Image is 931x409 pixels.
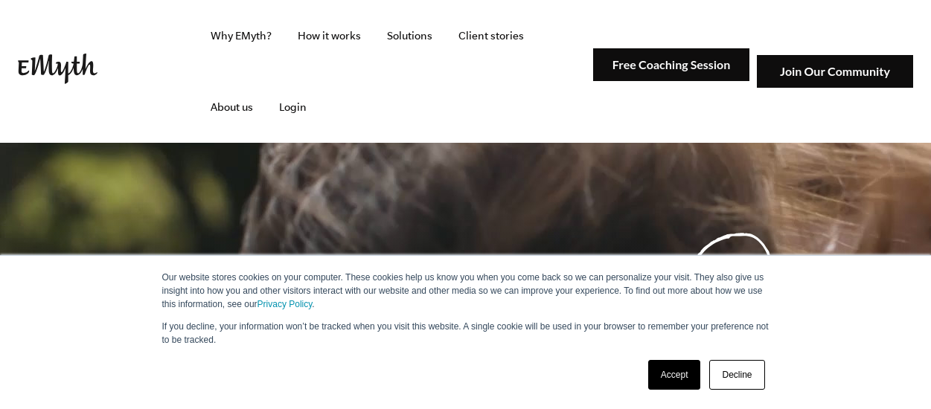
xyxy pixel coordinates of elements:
[593,48,749,82] img: Free Coaching Session
[199,71,265,143] a: About us
[757,55,913,88] img: Join Our Community
[162,320,770,347] p: If you decline, your information won’t be tracked when you visit this website. A single cookie wi...
[162,271,770,311] p: Our website stores cookies on your computer. These cookies help us know you when you come back so...
[267,71,319,143] a: Login
[692,232,775,310] img: Play Video
[648,360,701,390] a: Accept
[257,299,313,309] a: Privacy Policy
[554,232,913,369] a: See why most businessesdon't work andwhat to do about it
[18,54,97,84] img: EMyth
[709,360,764,390] a: Decline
